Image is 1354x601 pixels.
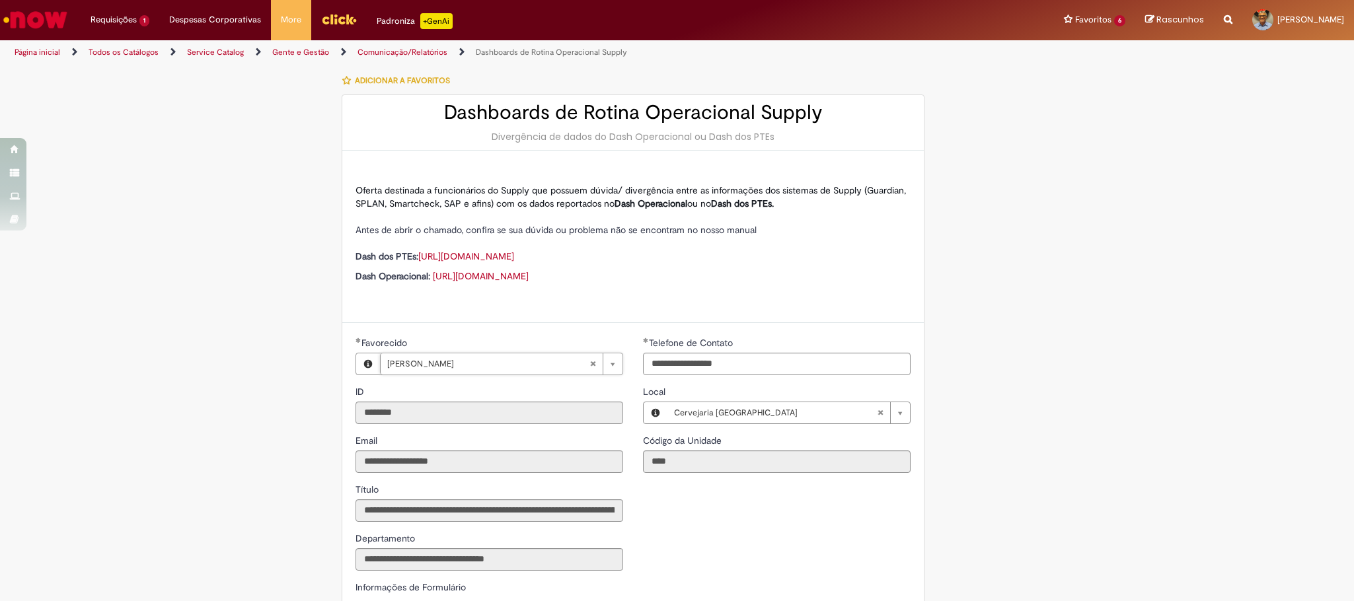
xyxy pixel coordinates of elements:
span: Somente leitura - Título [356,483,381,495]
span: [PERSON_NAME] [1277,14,1344,25]
span: Somente leitura - Código da Unidade [643,435,724,446]
label: Informações de Formulário [356,581,466,593]
input: Código da Unidade [643,450,911,473]
span: Adicionar a Favoritos [355,75,450,86]
span: Somente leitura - Email [356,435,380,446]
span: Telefone de Contato [649,337,735,349]
span: Local [643,386,668,398]
button: Favorecido, Visualizar este registro Alberio Bandeira de Melo [356,353,380,374]
span: Somente leitura - Departamento [356,532,418,544]
a: [PERSON_NAME]Limpar campo Favorecido [380,353,622,374]
input: ID [356,402,623,424]
span: Requisições [91,13,137,26]
span: Antes de abrir o chamado, confira se sua dúvida ou problema não se encontram no nosso manual [356,224,757,236]
h2: Dashboards de Rotina Operacional Supply [356,102,911,124]
a: Cervejaria [GEOGRAPHIC_DATA]Limpar campo Local [667,402,910,423]
div: Divergência de dados do Dash Operacional ou Dash dos PTEs [356,130,911,143]
label: Somente leitura - Título [356,483,381,496]
abbr: Limpar campo Local [870,402,890,423]
strong: Dash dos PTEs: [356,250,418,262]
strong: Dash dos PTEs. [711,197,774,209]
a: Comunicação/Relatórios [357,47,447,57]
label: Somente leitura - ID [356,385,367,398]
input: Título [356,499,623,522]
span: Obrigatório Preenchido [356,337,361,343]
button: Local, Visualizar este registro Cervejaria Pernambuco [644,402,667,423]
img: ServiceNow [1,7,69,33]
ul: Trilhas de página [10,40,893,65]
a: [URL][DOMAIN_NAME] [433,270,529,282]
label: Somente leitura - Código da Unidade [643,434,724,447]
a: [URL][DOMAIN_NAME] [418,250,514,262]
a: Service Catalog [187,47,244,57]
strong: Dash Operacional: [356,270,430,282]
a: Gente e Gestão [272,47,329,57]
span: 6 [1114,15,1125,26]
span: Oferta destinada a funcionários do Supply que possuem dúvida/ divergência entre as informações do... [356,184,906,209]
a: Rascunhos [1145,14,1204,26]
label: Somente leitura - Departamento [356,532,418,545]
a: Dashboards de Rotina Operacional Supply [476,47,627,57]
p: +GenAi [420,13,453,29]
input: Email [356,450,623,473]
img: click_logo_yellow_360x200.png [321,9,357,29]
label: Somente leitura - Email [356,434,380,447]
span: Favoritos [1075,13,1111,26]
a: Página inicial [15,47,60,57]
input: Departamento [356,548,623,571]
div: Padroniza [377,13,453,29]
a: Todos os Catálogos [89,47,159,57]
span: 1 [139,15,149,26]
abbr: Limpar campo Favorecido [583,353,603,374]
span: Rascunhos [1156,13,1204,26]
span: More [281,13,301,26]
span: Somente leitura - ID [356,386,367,398]
span: Favorecido, Edson Fabiao Pereira [361,337,410,349]
button: Adicionar a Favoritos [342,67,457,94]
span: Obrigatório Preenchido [643,337,649,343]
span: Despesas Corporativas [169,13,261,26]
span: Cervejaria [GEOGRAPHIC_DATA] [674,402,877,423]
input: Telefone de Contato [643,353,911,375]
span: [PERSON_NAME] [387,353,589,374]
strong: Dash Operacional [615,197,687,209]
